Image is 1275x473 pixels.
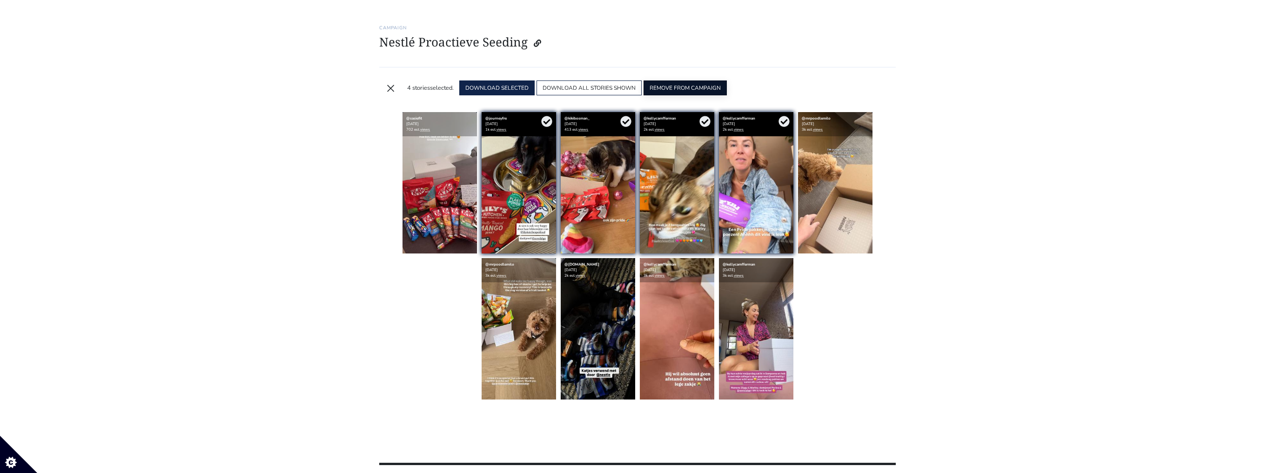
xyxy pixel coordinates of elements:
[802,116,831,121] a: @mrpoodlemilo
[564,116,590,121] a: @kikibosman_
[813,127,823,132] a: views
[537,80,642,95] button: DOWNLOAD ALL STORIES SHOWN
[578,127,588,132] a: views
[723,116,755,121] a: @kellycamfferman
[561,112,635,136] div: [DATE] 413 est.
[723,262,755,267] a: @kellycamfferman
[485,262,514,267] a: @mrpoodlemilo
[640,258,714,282] div: [DATE] 3k est.
[655,273,664,278] a: views
[655,127,664,132] a: views
[459,80,535,95] button: DOWNLOAD SELECTED
[383,80,398,95] button: ×
[798,112,872,136] div: [DATE] 3k est.
[407,84,411,92] span: 4
[719,112,793,136] div: [DATE] 2k est.
[497,273,506,278] a: views
[485,116,507,121] a: @journeyfre
[412,84,430,92] span: stories
[420,127,430,132] a: views
[379,25,896,31] h6: Campaign
[644,116,676,121] a: @kellycamfferman
[561,258,635,282] div: [DATE] 2k est.
[644,262,676,267] a: @kellycamfferman
[497,127,506,132] a: views
[644,80,727,95] button: REMOVE FROM CAMPAIGN
[576,273,585,278] a: views
[407,84,454,93] div: selected.
[640,112,714,136] div: [DATE] 2k est.
[403,112,477,136] div: [DATE] 702 est.
[564,262,599,267] a: @[DOMAIN_NAME]
[482,258,556,282] div: [DATE] 3k est.
[482,112,556,136] div: [DATE] 1k est.
[379,34,896,52] h1: Nestlé Proactieve Seeding
[734,273,744,278] a: views
[406,116,422,121] a: @sasiefit
[734,127,744,132] a: views
[719,258,793,282] div: [DATE] 3k est.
